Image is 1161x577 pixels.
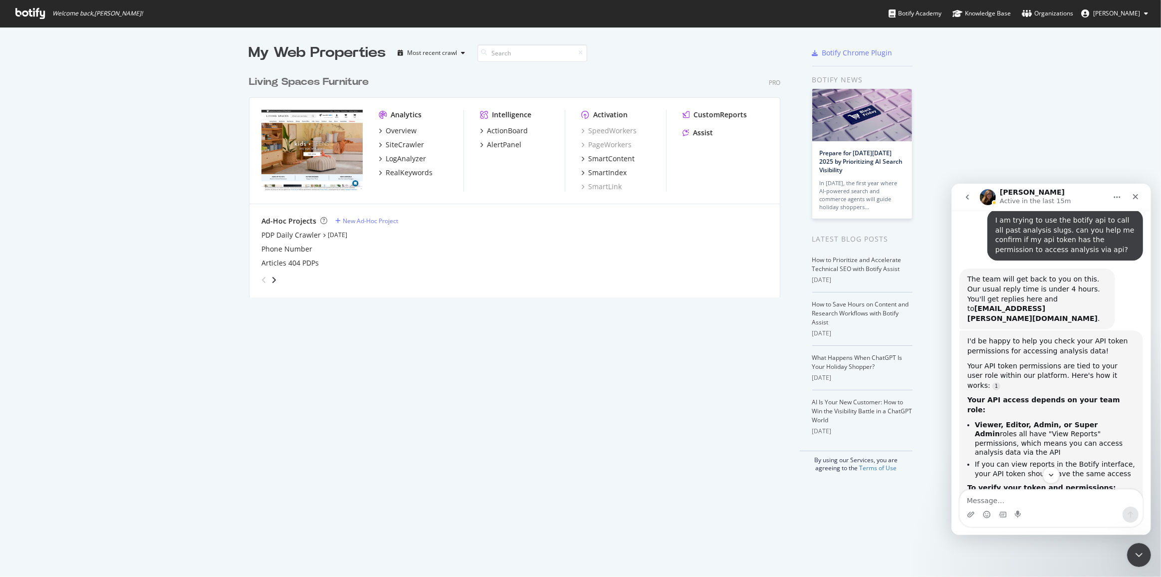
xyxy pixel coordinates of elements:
div: CustomReports [694,110,747,120]
a: CustomReports [683,110,747,120]
div: Most recent crawl [408,50,458,56]
a: AlertPanel [480,140,521,150]
b: Viewer, Editor, Admin, or Super Admin [23,237,146,255]
button: Emoji picker [31,327,39,335]
div: I'd be happy to help you check your API token permissions for accessing analysis data!Your API to... [8,147,192,497]
div: SmartLink [581,182,622,192]
div: RealKeywords [386,168,433,178]
div: [DATE] [812,276,913,285]
div: LogAnalyzer [386,154,426,164]
a: Articles 404 PDPs [261,258,319,268]
div: ActionBoard [487,126,528,136]
a: Terms of Use [859,464,897,472]
div: By using our Services, you are agreeing to the [800,451,913,472]
div: Botify Chrome Plugin [822,48,893,58]
a: How to Prioritize and Accelerate Technical SEO with Botify Assist [812,256,902,273]
span: Kianna Vazquez [1093,9,1140,17]
li: roles all have "View Reports" permissions, which means you can access analysis data via the API [23,237,184,274]
a: How to Save Hours on Content and Research Workflows with Botify Assist [812,300,909,326]
div: grid [249,63,788,297]
div: Living Spaces Furniture [249,75,369,89]
div: [DATE] [812,329,913,338]
div: Botify Academy [889,8,941,18]
button: [PERSON_NAME] [1073,5,1156,21]
img: Prepare for Black Friday 2025 by Prioritizing AI Search Visibility [812,89,912,141]
div: Pro [769,78,780,87]
input: Search [477,44,587,62]
button: Most recent crawl [394,45,469,61]
a: AI Is Your New Customer: How to Win the Visibility Battle in a ChatGPT World [812,398,913,424]
div: Intelligence [492,110,531,120]
div: AlertPanel [487,140,521,150]
a: PageWorkers [581,140,632,150]
div: My Web Properties [249,43,386,63]
a: What Happens When ChatGPT Is Your Holiday Shopper? [812,353,903,371]
iframe: Intercom live chat [951,184,1151,535]
div: [DATE] [812,373,913,382]
a: Phone Number [261,244,312,254]
div: Knowledge Base [952,8,1011,18]
a: [DATE] [328,231,347,239]
div: New Ad-Hoc Project [343,217,398,225]
li: If you can view reports in the Botify interface, your API token should have the same access [23,276,184,294]
button: Send a message… [171,323,187,339]
a: Botify Chrome Plugin [812,48,893,58]
b: Your API access depends on your team role: [16,212,169,230]
button: Upload attachment [15,327,23,335]
div: Organizations [1022,8,1073,18]
div: Activation [593,110,628,120]
div: Your API token permissions are tied to your user role within our platform. Here's how it works: [16,178,184,207]
a: SpeedWorkers [581,126,637,136]
a: Overview [379,126,417,136]
a: Prepare for [DATE][DATE] 2025 by Prioritizing AI Search Visibility [820,149,903,174]
div: Overview [386,126,417,136]
button: Gif picker [47,327,55,335]
div: Ad-Hoc Projects [261,216,316,226]
div: Latest Blog Posts [812,234,913,245]
div: Analytics [391,110,422,120]
b: To verify your token and permissions: [16,300,165,308]
iframe: Intercom live chat [1127,543,1151,567]
a: Living Spaces Furniture [249,75,373,89]
a: Assist [683,128,713,138]
div: I'd be happy to help you check your API token permissions for accessing analysis data! [16,153,184,172]
div: angle-right [270,275,277,285]
a: SmartIndex [581,168,627,178]
a: Source reference 9275986: [41,199,49,207]
div: SmartContent [588,154,635,164]
div: Botify news [812,74,913,85]
a: PDP Daily Crawler [261,230,321,240]
a: RealKeywords [379,168,433,178]
div: [DATE] [812,427,913,436]
a: ActionBoard [480,126,528,136]
img: livingspaces.com [261,110,363,191]
button: Scroll to bottom [91,283,108,300]
div: Customer Support says… [8,147,192,505]
a: New Ad-Hoc Project [335,217,398,225]
a: SmartContent [581,154,635,164]
div: angle-left [257,272,270,288]
a: LogAnalyzer [379,154,426,164]
button: Start recording [63,327,71,335]
div: In [DATE], the first year where AI-powered search and commerce agents will guide holiday shoppers… [820,179,905,211]
div: Assist [693,128,713,138]
div: SmartIndex [588,168,627,178]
